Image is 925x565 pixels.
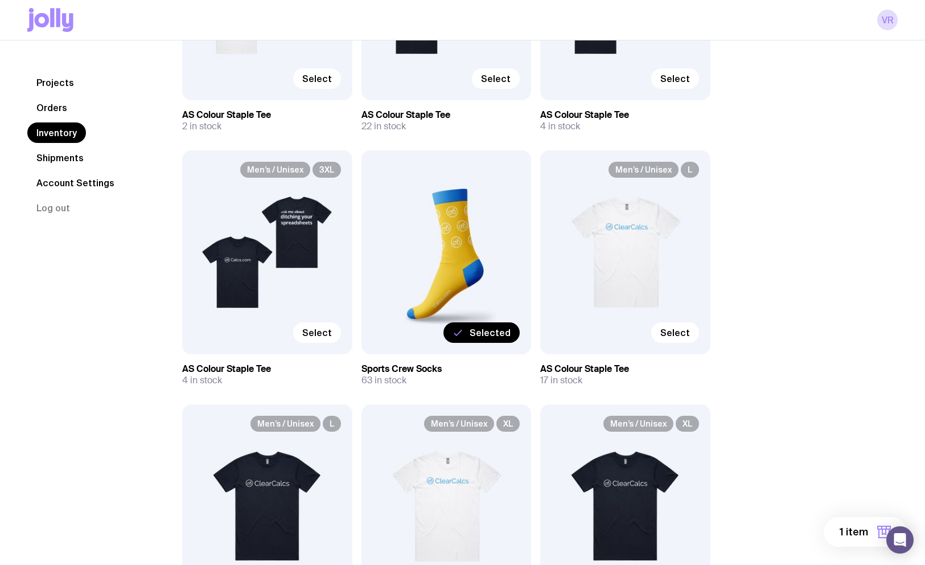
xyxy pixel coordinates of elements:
span: 4 in stock [540,121,580,132]
h3: AS Colour Staple Tee [182,363,352,375]
a: Shipments [27,148,93,168]
span: Select [302,327,332,338]
div: Open Intercom Messenger [886,526,914,554]
h3: AS Colour Staple Tee [361,109,532,121]
h3: AS Colour Staple Tee [540,109,710,121]
h3: AS Colour Staple Tee [540,363,710,375]
button: 1 item [824,517,907,547]
span: XL [676,416,699,432]
a: Projects [27,72,83,93]
span: Men’s / Unisex [424,416,494,432]
span: Select [660,73,690,84]
a: Orders [27,97,76,118]
span: Select [302,73,332,84]
a: Inventory [27,122,86,143]
span: 17 in stock [540,375,582,386]
h3: AS Colour Staple Tee [182,109,352,121]
span: 3XL [313,162,341,178]
span: Men’s / Unisex [609,162,679,178]
button: Log out [27,198,79,218]
span: XL [496,416,520,432]
span: Men’s / Unisex [240,162,310,178]
span: 22 in stock [361,121,406,132]
span: 4 in stock [182,375,222,386]
span: 2 in stock [182,121,221,132]
span: Select [481,73,511,84]
a: Account Settings [27,173,124,193]
span: 1 item [840,525,868,539]
a: VR [877,10,898,30]
span: 63 in stock [361,375,406,386]
span: Selected [470,327,511,338]
span: L [681,162,699,178]
span: L [323,416,341,432]
span: Men’s / Unisex [603,416,673,432]
h3: Sports Crew Socks [361,363,532,375]
span: Men’s / Unisex [250,416,320,432]
span: Select [660,327,690,338]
